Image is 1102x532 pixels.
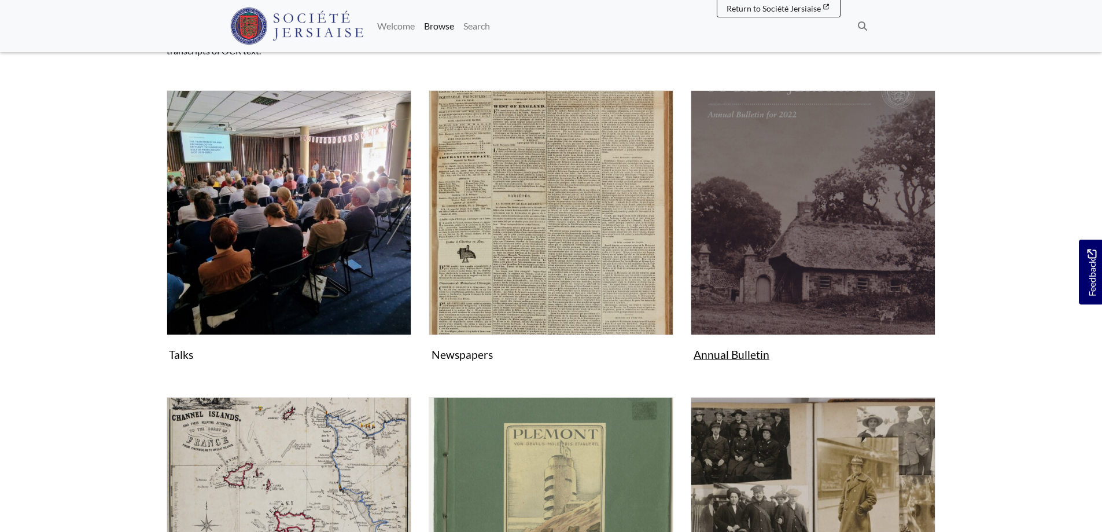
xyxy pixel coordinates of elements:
img: Annual Bulletin [691,90,935,335]
a: Search [459,14,495,38]
a: Would you like to provide feedback? [1079,240,1102,304]
div: Subcollection [682,90,944,383]
span: Return to Société Jersiaise [727,3,821,13]
div: Subcollection [420,90,682,383]
a: Newspapers Newspapers [429,90,673,366]
div: Subcollection [158,90,420,383]
img: Talks [167,90,411,335]
img: Newspapers [429,90,673,335]
span: Feedback [1085,249,1099,296]
a: Annual Bulletin Annual Bulletin [691,90,935,366]
a: Talks Talks [167,90,411,366]
a: Welcome [373,14,419,38]
img: Société Jersiaise [230,8,364,45]
a: Browse [419,14,459,38]
a: Société Jersiaise logo [230,5,364,47]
